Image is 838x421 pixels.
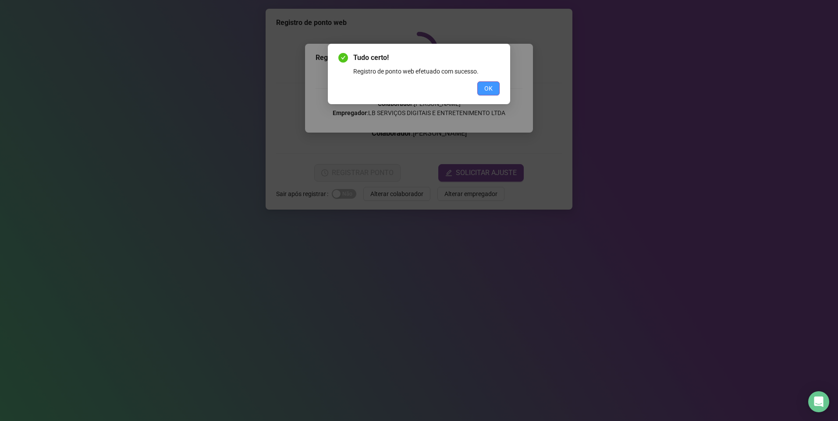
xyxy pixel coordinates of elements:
span: Tudo certo! [353,53,500,63]
div: Open Intercom Messenger [808,391,829,412]
span: OK [484,84,493,93]
div: Registro de ponto web efetuado com sucesso. [353,67,500,76]
span: check-circle [338,53,348,63]
button: OK [477,81,500,95]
